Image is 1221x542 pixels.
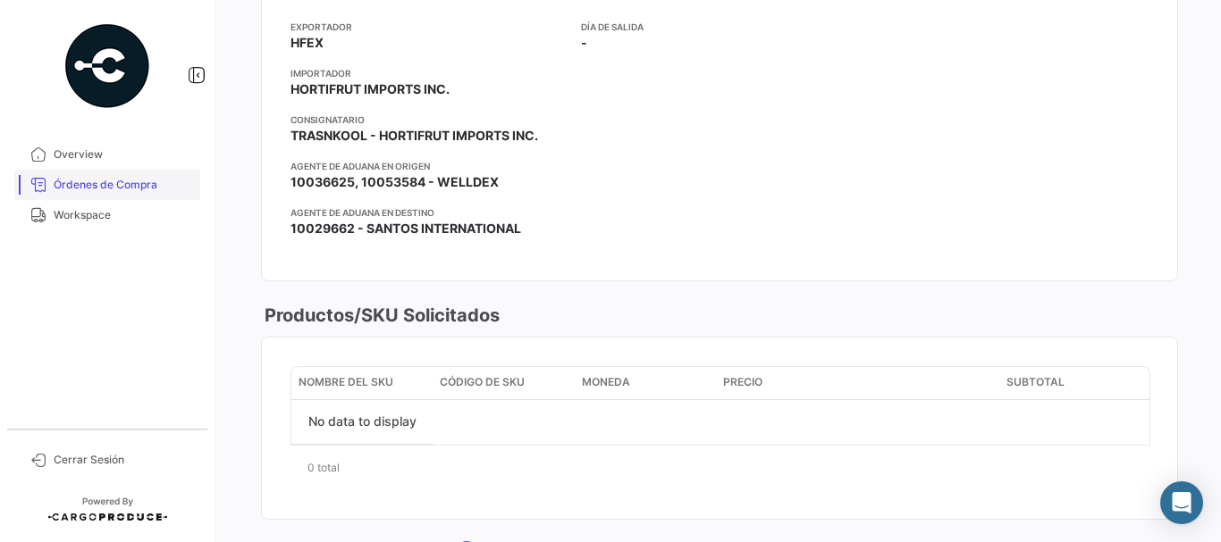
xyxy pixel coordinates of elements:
app-card-info-title: Importador [291,66,567,80]
app-card-info-title: Agente de Aduana en Destino [291,205,567,220]
span: 10036625, 10053584 - WELLDEX [291,173,499,191]
div: No data to display [291,400,434,445]
span: Órdenes de Compra [54,177,193,193]
span: Overview [54,146,193,163]
datatable-header-cell: Nombre del SKU [291,367,433,399]
div: Abrir Intercom Messenger [1160,481,1203,524]
span: Moneda [582,374,630,390]
span: Cerrar Sesión [54,452,193,468]
span: Nombre del SKU [299,374,393,390]
app-card-info-title: Día de Salida [581,20,857,34]
span: Precio [723,374,762,390]
span: 10029662 - SANTOS INTERNATIONAL [291,220,521,238]
a: Órdenes de Compra [14,170,200,200]
h3: Productos/SKU Solicitados [261,303,500,328]
datatable-header-cell: Código de SKU [433,367,574,399]
app-card-info-title: Consignatario [291,113,567,127]
a: Overview [14,139,200,170]
app-card-info-title: Exportador [291,20,567,34]
datatable-header-cell: Moneda [575,367,716,399]
a: Workspace [14,200,200,230]
span: Workspace [54,207,193,223]
div: 0 total [291,446,1149,490]
span: TRASNKOOL - HORTIFRUT IMPORTS INC. [291,127,538,145]
span: HORTIFRUT IMPORTS INC. [291,80,450,98]
span: HFEX [291,34,324,52]
span: - [581,34,587,52]
app-card-info-title: Agente de Aduana en Origen [291,159,567,173]
span: Código de SKU [440,374,525,390]
span: Subtotal [1006,374,1065,390]
img: powered-by.png [63,21,152,111]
